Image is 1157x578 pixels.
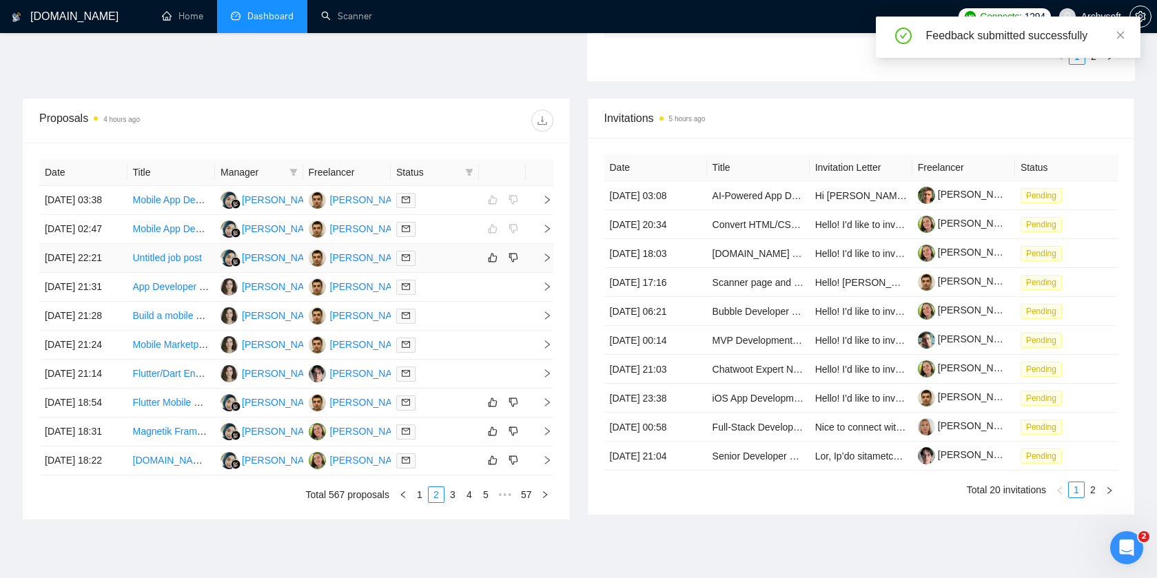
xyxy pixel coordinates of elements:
[531,311,552,320] span: right
[918,273,935,291] img: c14gZxwW70ZUlxj-9je09QlSqpdzn8JhilYIZxo4_Fua7IqQdPri2NmQWHvYUJ9WAD
[1021,304,1062,319] span: Pending
[713,451,1107,462] a: Senior Developer — Build AI Chat + Quote + Booking Platform for Small Service Businesses
[402,340,410,349] span: mail
[39,244,127,273] td: [DATE] 22:21
[133,310,356,321] a: Build a mobile application for grocery retail business
[707,181,810,210] td: AI-Powered App Development for Construction Sector
[309,307,326,324] img: DO
[505,452,522,468] button: dislike
[713,248,958,259] a: [DOMAIN_NAME] Integration and Landing Page Creation
[221,165,284,180] span: Manager
[309,249,326,267] img: DO
[509,252,518,263] span: dislike
[604,297,707,326] td: [DATE] 06:21
[242,221,321,236] div: [PERSON_NAME]
[402,427,410,435] span: mail
[39,417,127,446] td: [DATE] 18:31
[221,365,238,382] img: AS
[1129,6,1151,28] button: setting
[221,223,321,234] a: NA[PERSON_NAME]
[242,366,321,381] div: [PERSON_NAME]
[309,220,326,238] img: DO
[242,308,321,323] div: [PERSON_NAME]
[221,309,321,320] a: AS[PERSON_NAME]
[133,252,202,263] a: Untitled job post
[707,384,810,413] td: iOS App Development with API Integration and location services
[532,115,553,126] span: download
[516,486,537,503] li: 57
[221,251,321,262] a: NA[PERSON_NAME]
[411,486,428,503] li: 1
[707,326,810,355] td: MVP Development of a SaaS SEO Tool (Bubble / No-Code)
[531,340,552,349] span: right
[918,333,1053,344] a: [PERSON_NAME] Bovdun
[494,486,516,503] li: Next 5 Pages
[707,268,810,297] td: Scanner page and output Page in flutterflow
[918,216,935,233] img: c1_IBT_Ivvt5ZrJa-z7gKx_coLZ6m-AqbFI_UuaLGNvQZQd8ANzGKEeHY9i5jcM_WZ
[810,154,912,181] th: Invitation Letter
[162,10,203,22] a: homeHome
[707,239,810,268] td: System.io Integration and Landing Page Creation
[604,154,707,181] th: Date
[462,487,477,502] a: 4
[402,196,410,204] span: mail
[1021,363,1067,374] a: Pending
[1021,218,1067,229] a: Pending
[242,424,321,439] div: [PERSON_NAME]
[707,210,810,239] td: Convert HTML/CSS/JS Prototype (Replit) to Production SaaS Platform - Compliance Management System
[505,394,522,411] button: dislike
[707,154,810,181] th: Title
[604,268,707,297] td: [DATE] 17:16
[330,337,409,352] div: [PERSON_NAME]
[428,486,444,503] li: 2
[1052,482,1068,498] button: left
[309,425,409,436] a: AB[PERSON_NAME]
[231,460,240,469] img: gigradar-bm.png
[321,10,372,22] a: searchScanner
[309,338,409,349] a: DO[PERSON_NAME]
[604,239,707,268] td: [DATE] 18:03
[537,486,553,503] button: right
[1021,392,1067,403] a: Pending
[330,308,409,323] div: [PERSON_NAME]
[604,326,707,355] td: [DATE] 00:14
[402,225,410,233] span: mail
[287,162,300,183] span: filter
[127,244,216,273] td: Untitled job post
[604,384,707,413] td: [DATE] 23:38
[1021,450,1067,461] a: Pending
[309,251,409,262] a: DO[PERSON_NAME]
[541,491,549,499] span: right
[133,397,462,408] a: Flutter Mobile Developer – Experience with Apple Health Kit | NO AGENCIES
[39,302,127,331] td: [DATE] 21:28
[133,339,319,350] a: Mobile Marketplace App Developer Needed
[488,426,498,437] span: like
[402,369,410,378] span: mail
[221,396,321,407] a: NA[PERSON_NAME]
[1021,189,1067,200] a: Pending
[517,487,536,502] a: 57
[484,394,501,411] button: like
[231,257,240,267] img: gigradar-bm.png
[402,254,410,262] span: mail
[330,453,409,468] div: [PERSON_NAME]
[306,486,389,503] li: Total 567 proposals
[713,393,986,404] a: iOS App Development with API Integration and location services
[221,192,238,209] img: NA
[133,281,387,292] a: App Developer Needed for Gym — Scan-In System & More
[444,486,461,503] li: 3
[309,192,326,209] img: DO
[918,305,1017,316] a: [PERSON_NAME]
[402,456,410,464] span: mail
[531,455,552,465] span: right
[918,247,1017,258] a: [PERSON_NAME]
[1068,482,1085,498] li: 1
[918,362,1017,373] a: [PERSON_NAME]
[103,116,140,123] time: 4 hours ago
[478,486,494,503] li: 5
[1021,246,1062,261] span: Pending
[918,187,935,204] img: c1qy7qckneVQz54lFhAmdiSF3EICWbpgPBRlp3OdCcGWCHneU3s3CpvA81ua4AzdFU
[509,455,518,466] span: dislike
[127,389,216,417] td: Flutter Mobile Developer – Experience with Apple Health Kit | NO AGENCIES
[127,302,216,331] td: Build a mobile application for grocery retail business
